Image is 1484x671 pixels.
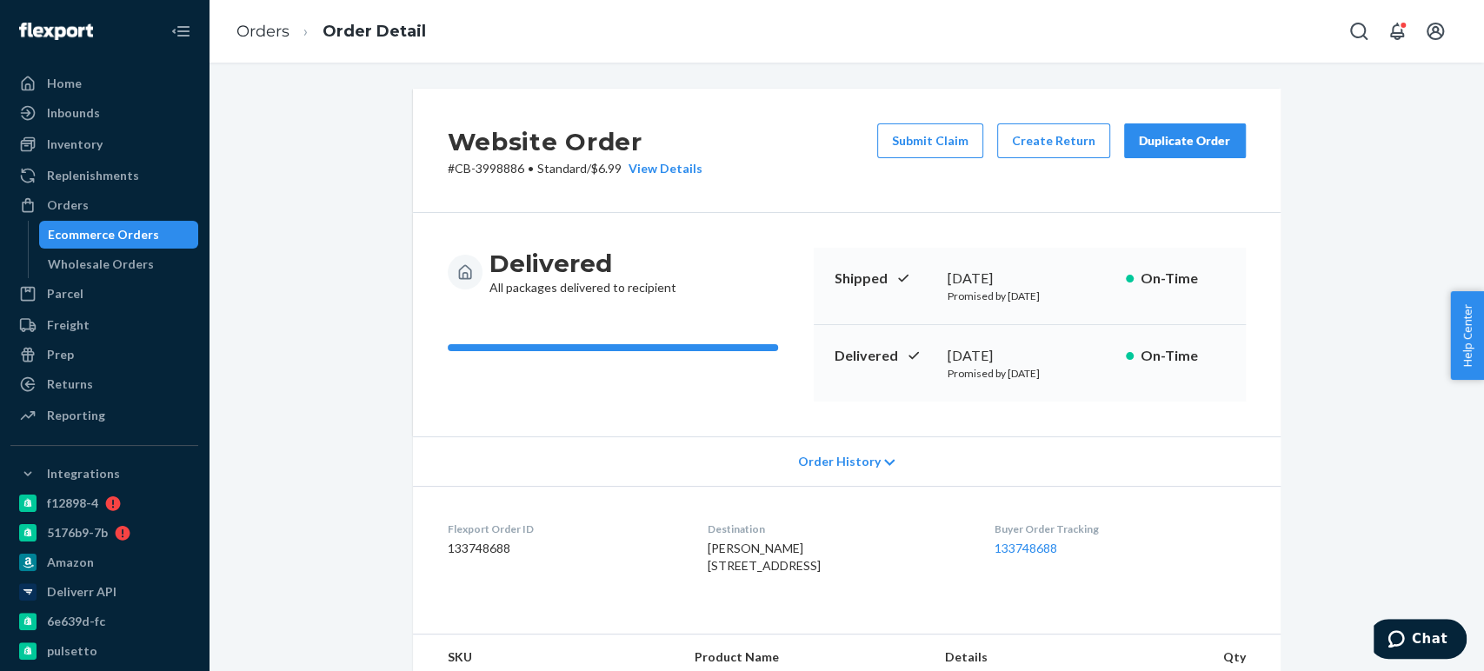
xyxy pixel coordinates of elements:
[10,70,198,97] a: Home
[10,578,198,606] a: Deliverr API
[47,285,83,302] div: Parcel
[10,402,198,429] a: Reporting
[1450,291,1484,380] button: Help Center
[948,289,1112,303] p: Promised by [DATE]
[10,548,198,576] a: Amazon
[1141,269,1225,289] p: On-Time
[47,346,74,363] div: Prep
[47,495,98,512] div: f12898-4
[877,123,983,158] button: Submit Claim
[47,375,93,393] div: Returns
[48,226,159,243] div: Ecommerce Orders
[47,554,94,571] div: Amazon
[997,123,1110,158] button: Create Return
[1124,123,1246,158] button: Duplicate Order
[10,130,198,158] a: Inventory
[10,162,198,189] a: Replenishments
[223,6,440,57] ol: breadcrumbs
[708,522,967,536] dt: Destination
[10,280,198,308] a: Parcel
[708,541,821,573] span: [PERSON_NAME] [STREET_ADDRESS]
[448,540,680,557] dd: 133748688
[47,642,97,660] div: pulsetto
[10,341,198,369] a: Prep
[489,248,676,279] h3: Delivered
[10,370,198,398] a: Returns
[948,366,1112,381] p: Promised by [DATE]
[47,524,108,541] div: 5176b9-7b
[995,541,1057,555] a: 133748688
[489,248,676,296] div: All packages delivered to recipient
[10,489,198,517] a: f12898-4
[47,196,89,214] div: Orders
[47,613,105,630] div: 6e639d-fc
[622,160,702,177] button: View Details
[995,522,1245,536] dt: Buyer Order Tracking
[47,167,139,184] div: Replenishments
[47,407,105,424] div: Reporting
[948,269,1112,289] div: [DATE]
[47,583,116,601] div: Deliverr API
[19,23,93,40] img: Flexport logo
[48,256,154,273] div: Wholesale Orders
[448,123,702,160] h2: Website Order
[47,104,100,122] div: Inbounds
[797,453,880,470] span: Order History
[47,75,82,92] div: Home
[948,346,1112,366] div: [DATE]
[528,161,534,176] span: •
[10,637,198,665] a: pulsetto
[39,221,199,249] a: Ecommerce Orders
[47,465,120,482] div: Integrations
[10,191,198,219] a: Orders
[835,346,934,366] p: Delivered
[323,22,426,41] a: Order Detail
[10,311,198,339] a: Freight
[39,250,199,278] a: Wholesale Orders
[1341,14,1376,49] button: Open Search Box
[1139,132,1231,149] div: Duplicate Order
[448,522,680,536] dt: Flexport Order ID
[1141,346,1225,366] p: On-Time
[10,460,198,488] button: Integrations
[537,161,587,176] span: Standard
[47,316,90,334] div: Freight
[10,519,198,547] a: 5176b9-7b
[163,14,198,49] button: Close Navigation
[47,136,103,153] div: Inventory
[835,269,934,289] p: Shipped
[1374,619,1467,662] iframe: Opens a widget where you can chat to one of our agents
[448,160,702,177] p: # CB-3998886 / $6.99
[10,99,198,127] a: Inbounds
[1418,14,1453,49] button: Open account menu
[1380,14,1414,49] button: Open notifications
[10,608,198,635] a: 6e639d-fc
[236,22,289,41] a: Orders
